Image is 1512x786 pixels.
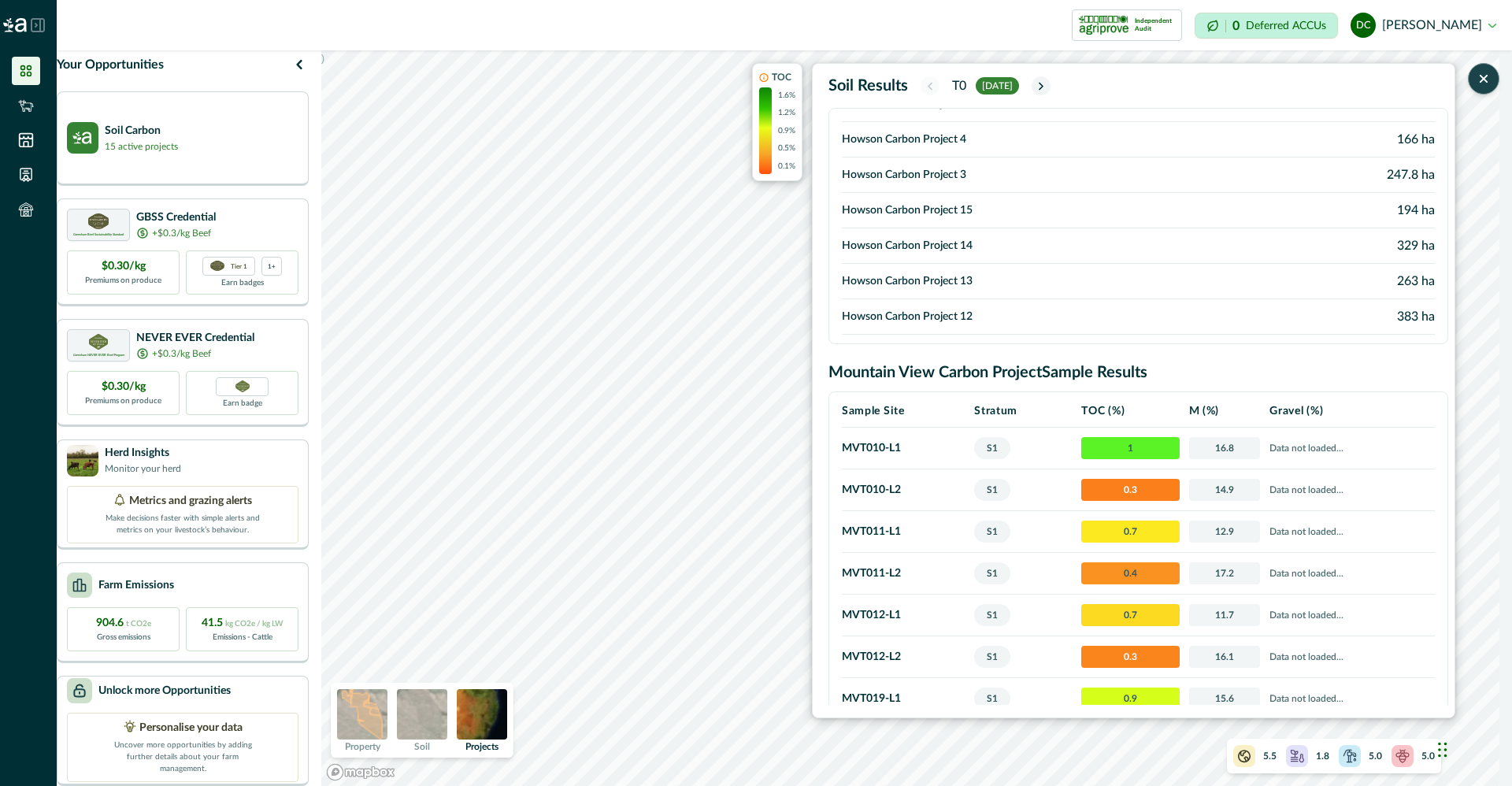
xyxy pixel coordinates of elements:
[105,445,181,462] p: Herd Insights
[457,689,507,740] img: projects preview
[842,395,969,428] th: Sample Site
[974,437,1010,459] span: S1
[1189,688,1261,710] span: 15.6
[842,122,1244,158] td: Howson Carbon Project 4
[1184,395,1266,428] th: M (%)
[105,462,181,476] p: Monitor your herd
[828,76,908,95] h2: Soil Results
[1265,395,1435,428] th: Gravel (%)
[974,604,1010,626] span: S1
[102,379,146,395] p: $0.30/kg
[778,161,795,172] p: 0.1%
[1189,646,1261,668] span: 16.1
[152,347,211,361] p: +$0.3/kg Beef
[326,763,395,781] a: Mapbox logo
[1351,6,1496,44] button: dylan cronje[PERSON_NAME]
[974,479,1010,501] span: S1
[1081,437,1179,459] span: 1
[202,615,283,632] p: 41.5
[152,226,211,240] p: +$0.3/kg Beef
[96,615,151,632] p: 904.6
[842,553,969,595] td: MVT011 - L2
[1421,749,1435,763] p: 5.0
[97,632,150,643] p: Gross emissions
[231,261,247,271] p: Tier 1
[1189,521,1261,543] span: 12.9
[1189,479,1261,501] span: 14.9
[98,577,174,594] p: Farm Emissions
[1316,749,1329,763] p: 1.8
[139,720,243,736] p: Personalise your data
[397,689,447,740] img: soil preview
[105,123,178,139] p: Soil Carbon
[842,228,1244,264] td: Howson Carbon Project 14
[828,363,1448,382] h2: Mountain View Carbon Project Sample Results
[974,646,1010,668] span: S1
[1189,562,1261,584] span: 17.2
[1081,604,1179,626] span: 0.7
[1079,13,1128,38] img: certification logo
[1077,395,1184,428] th: TOC (%)
[3,18,27,32] img: Logo
[1189,437,1261,459] span: 16.8
[1269,691,1430,706] p: Data not loaded...
[842,264,1244,299] td: Howson Carbon Project 13
[98,683,231,699] p: Unlock more Opportunities
[1269,607,1430,623] p: Data not loaded...
[1269,565,1430,581] p: Data not loaded...
[126,620,151,628] span: t CO2e
[261,257,282,276] div: more credentials avaialble
[976,77,1019,95] span: [DATE]
[213,632,272,643] p: Emissions - Cattle
[1269,524,1430,539] p: Data not loaded...
[842,193,1244,228] td: Howson Carbon Project 15
[974,521,1010,543] span: S1
[225,620,283,628] span: kg CO2e / kg LW
[1081,646,1179,668] span: 0.3
[57,55,164,74] p: Your Opportunities
[842,158,1244,193] td: Howson Carbon Project 3
[129,493,252,510] p: Metrics and grazing alerts
[1232,20,1240,32] p: 0
[1269,649,1430,665] p: Data not loaded...
[321,50,1499,786] canvas: Map
[842,595,969,636] td: MVT012 - L1
[842,511,969,553] td: MVT011 - L1
[1438,726,1447,773] div: Drag
[778,107,795,119] p: 1.2%
[1244,122,1435,158] td: 166 ha
[842,636,969,678] td: MVT012 - L2
[1081,688,1179,710] span: 0.9
[842,469,969,511] td: MVT010 - L2
[102,258,146,275] p: $0.30/kg
[104,510,261,536] p: Make decisions faster with simple alerts and metrics on your livestock’s behaviour.
[73,354,124,357] p: Greenham NEVER EVER Beef Program
[1135,17,1175,33] p: Independent Audit
[268,261,276,271] p: 1+
[89,334,109,350] img: certification logo
[1244,264,1435,299] td: 263 ha
[1081,479,1179,501] span: 0.3
[842,428,969,469] td: MVT010 - L1
[73,233,124,236] p: Greenham Beef Sustainability Standard
[969,395,1077,428] th: Stratum
[223,396,262,410] p: Earn badge
[1081,521,1179,543] span: 0.7
[974,688,1010,710] span: S1
[778,143,795,154] p: 0.5%
[1433,710,1512,786] iframe: Chat Widget
[104,736,261,775] p: Uncover more opportunities by adding further details about your farm management.
[1072,9,1182,41] button: certification logoIndependent Audit
[1244,193,1435,228] td: 194 ha
[221,276,264,289] p: Earn badges
[1369,749,1382,763] p: 5.0
[85,395,161,407] p: Premiums on produce
[1244,299,1435,335] td: 383 ha
[772,70,791,84] p: TOC
[1246,20,1326,32] p: Deferred ACCUs
[345,742,380,751] p: Property
[1081,562,1179,584] span: 0.4
[88,213,109,229] img: certification logo
[1269,482,1430,498] p: Data not loaded...
[337,689,387,740] img: property preview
